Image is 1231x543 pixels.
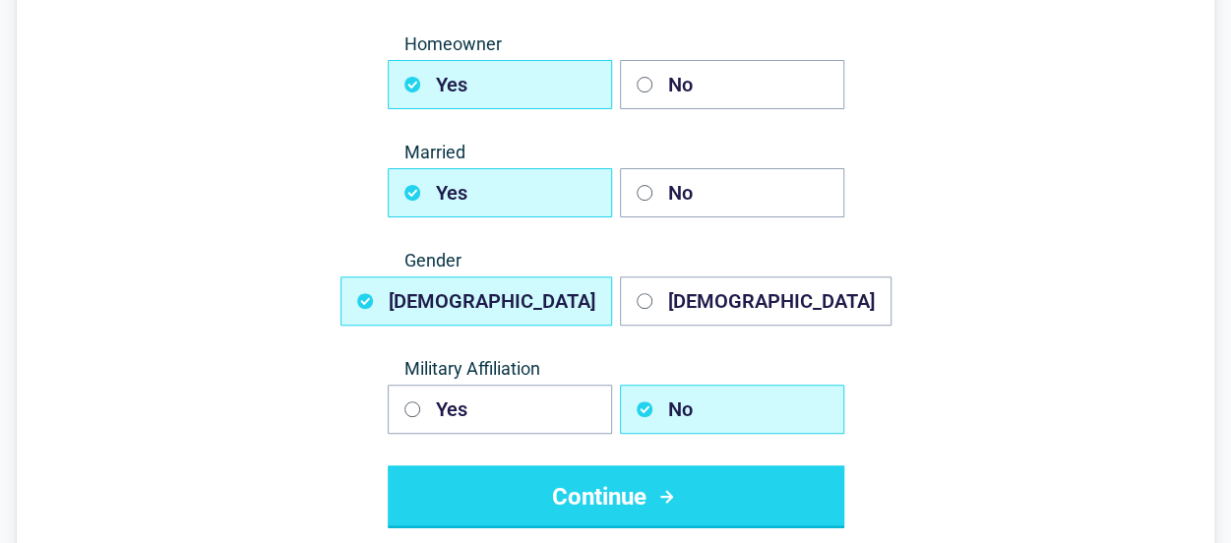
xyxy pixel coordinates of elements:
[388,60,612,109] button: Yes
[340,276,612,326] button: [DEMOGRAPHIC_DATA]
[620,276,892,326] button: [DEMOGRAPHIC_DATA]
[388,465,844,528] button: Continue
[388,385,612,434] button: Yes
[388,141,844,164] span: Married
[388,168,612,217] button: Yes
[620,60,844,109] button: No
[388,357,844,381] span: Military Affiliation
[388,249,844,272] span: Gender
[388,32,844,56] span: Homeowner
[620,385,844,434] button: No
[620,168,844,217] button: No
